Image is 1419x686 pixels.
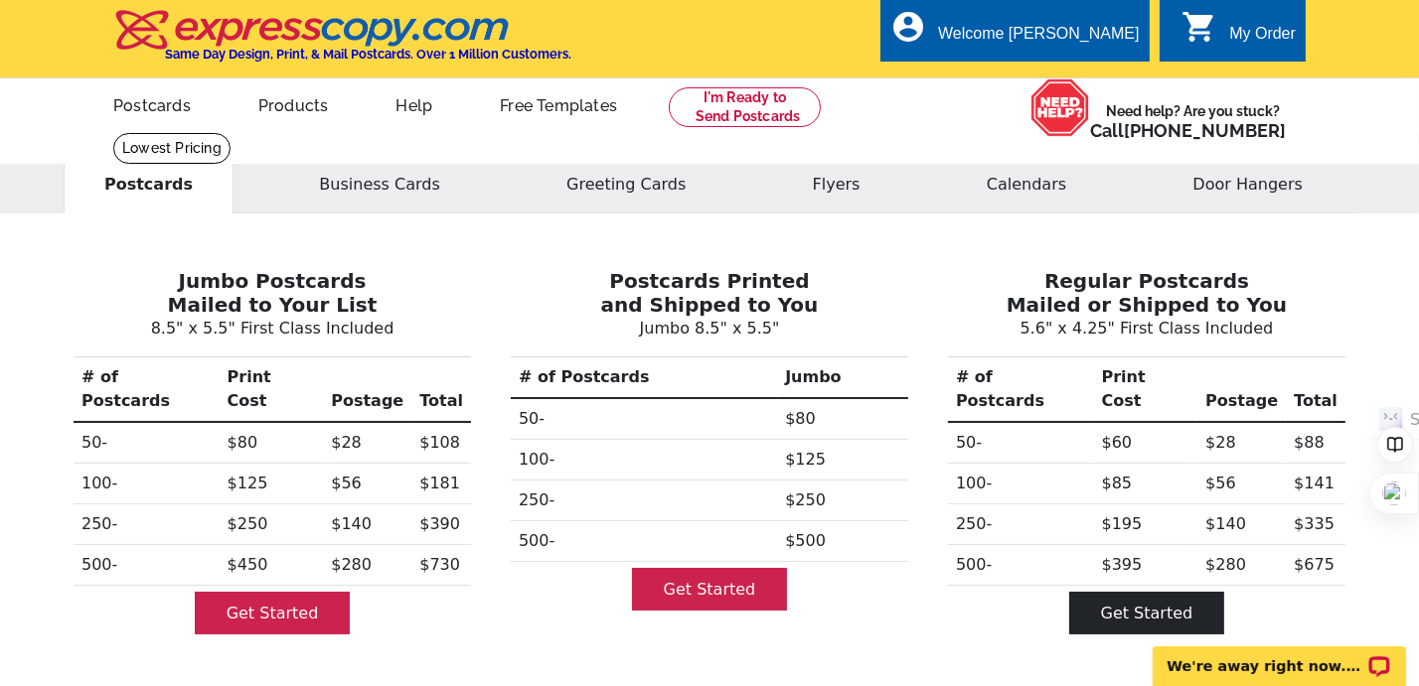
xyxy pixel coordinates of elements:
[1182,22,1296,47] a: shopping_cart My Order
[1153,156,1343,213] button: Door Hangers
[1286,464,1345,504] td: $141
[323,422,411,464] td: $28
[948,422,1094,464] th: 50-
[1140,623,1419,686] iframe: LiveChat chat widget
[526,156,726,213] button: Greeting Cards
[777,521,908,562] td: $500
[220,357,324,423] th: Print Cost
[948,357,1094,423] th: # of Postcards
[1197,464,1286,504] td: $56
[511,440,777,480] th: 100-
[944,317,1349,341] p: 5.6" x 4.25" First Class Included
[468,80,649,127] a: Free Templates
[1286,357,1345,423] th: Total
[511,357,777,399] th: # of Postcards
[1197,357,1286,423] th: Postage
[1286,422,1345,464] td: $88
[1229,25,1296,53] div: My Order
[411,504,471,545] td: $390
[1090,120,1286,141] span: Call
[948,504,1094,545] th: 250-
[411,422,471,464] td: $108
[1286,504,1345,545] td: $335
[1182,9,1217,45] i: shopping_cart
[777,398,908,440] td: $80
[227,80,361,127] a: Products
[1197,545,1286,586] td: $280
[938,25,1139,53] div: Welcome [PERSON_NAME]
[1094,545,1198,586] td: $395
[511,398,777,440] th: 50-
[70,269,475,317] h3: Jumbo Postcards Mailed to Your List
[1030,78,1090,137] img: help
[323,464,411,504] td: $56
[64,156,234,213] button: Postcards
[323,504,411,545] td: $140
[1197,422,1286,464] td: $28
[411,545,471,586] td: $730
[944,269,1349,317] h3: Regular Postcards Mailed or Shipped to You
[632,568,788,611] a: Get Started
[777,480,908,521] td: $250
[323,357,411,423] th: Postage
[507,269,912,317] h3: Postcards Printed and Shipped to You
[195,592,351,634] a: Get Started
[1090,101,1296,141] span: Need help? Are you stuck?
[772,156,901,213] button: Flyers
[511,480,777,521] th: 250-
[1124,120,1286,141] a: [PHONE_NUMBER]
[511,521,777,562] th: 500-
[1286,545,1345,586] td: $675
[74,545,220,586] th: 500-
[74,504,220,545] th: 250-
[1094,357,1198,423] th: Print Cost
[1069,592,1225,634] a: Get Started
[890,9,926,45] i: account_circle
[411,464,471,504] td: $181
[220,464,324,504] td: $125
[113,24,571,62] a: Same Day Design, Print, & Mail Postcards. Over 1 Million Customers.
[220,422,324,464] td: $80
[74,464,220,504] th: 100-
[165,47,571,62] h4: Same Day Design, Print, & Mail Postcards. Over 1 Million Customers.
[1094,464,1198,504] td: $85
[777,357,908,399] th: Jumbo
[220,504,324,545] td: $250
[1094,422,1198,464] td: $60
[507,317,912,341] p: Jumbo 8.5" x 5.5"
[948,545,1094,586] th: 500-
[411,357,471,423] th: Total
[364,80,464,127] a: Help
[323,545,411,586] td: $280
[81,80,223,127] a: Postcards
[70,317,475,341] p: 8.5" x 5.5" First Class Included
[946,156,1107,213] button: Calendars
[1197,504,1286,545] td: $140
[278,156,480,213] button: Business Cards
[948,464,1094,504] th: 100-
[74,357,220,423] th: # of Postcards
[74,422,220,464] th: 50-
[1094,504,1198,545] td: $195
[777,440,908,480] td: $125
[220,545,324,586] td: $450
